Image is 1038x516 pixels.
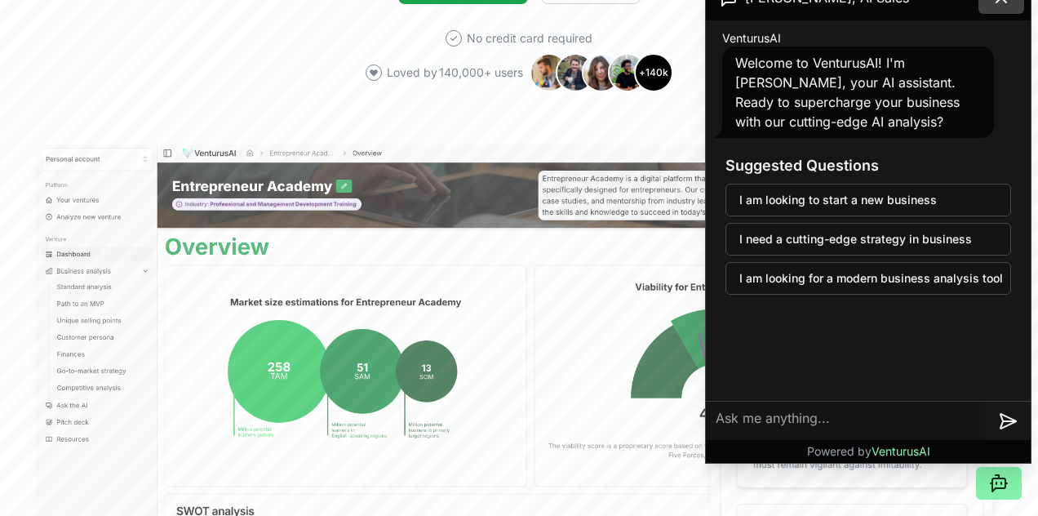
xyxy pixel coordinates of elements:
span: VenturusAI [872,444,930,458]
img: Avatar 3 [582,53,621,92]
span: VenturusAI [722,30,781,47]
span: Welcome to VenturusAI! I'm [PERSON_NAME], your AI assistant. Ready to supercharge your business w... [735,55,960,130]
img: Avatar 4 [608,53,647,92]
button: I am looking for a modern business analysis tool [725,262,1011,295]
button: I am looking to start a new business [725,184,1011,216]
img: Avatar 2 [556,53,595,92]
button: I need a cutting-edge strategy in business [725,223,1011,256]
p: Powered by [807,443,930,460]
img: Avatar 1 [530,53,569,92]
h3: Suggested Questions [725,154,1011,177]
